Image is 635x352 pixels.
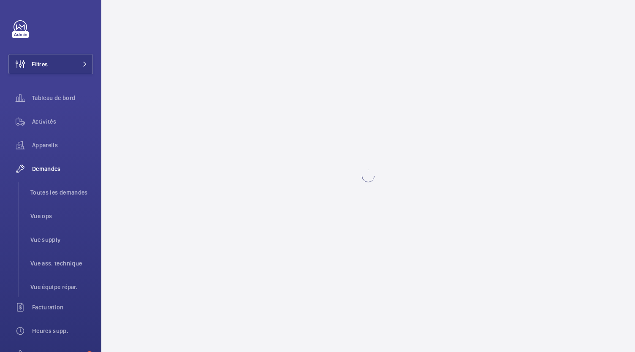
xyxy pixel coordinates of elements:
span: Appareils [32,141,93,149]
button: Filtres [8,54,93,74]
span: Vue supply [30,236,93,244]
span: Activités [32,117,93,126]
span: Vue équipe répar. [30,283,93,291]
span: Toutes les demandes [30,188,93,197]
span: Vue ops [30,212,93,220]
span: Tableau de bord [32,94,93,102]
span: Filtres [32,60,48,68]
span: Vue ass. technique [30,259,93,268]
span: Demandes [32,165,93,173]
span: Facturation [32,303,93,311]
span: Heures supp. [32,327,93,335]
